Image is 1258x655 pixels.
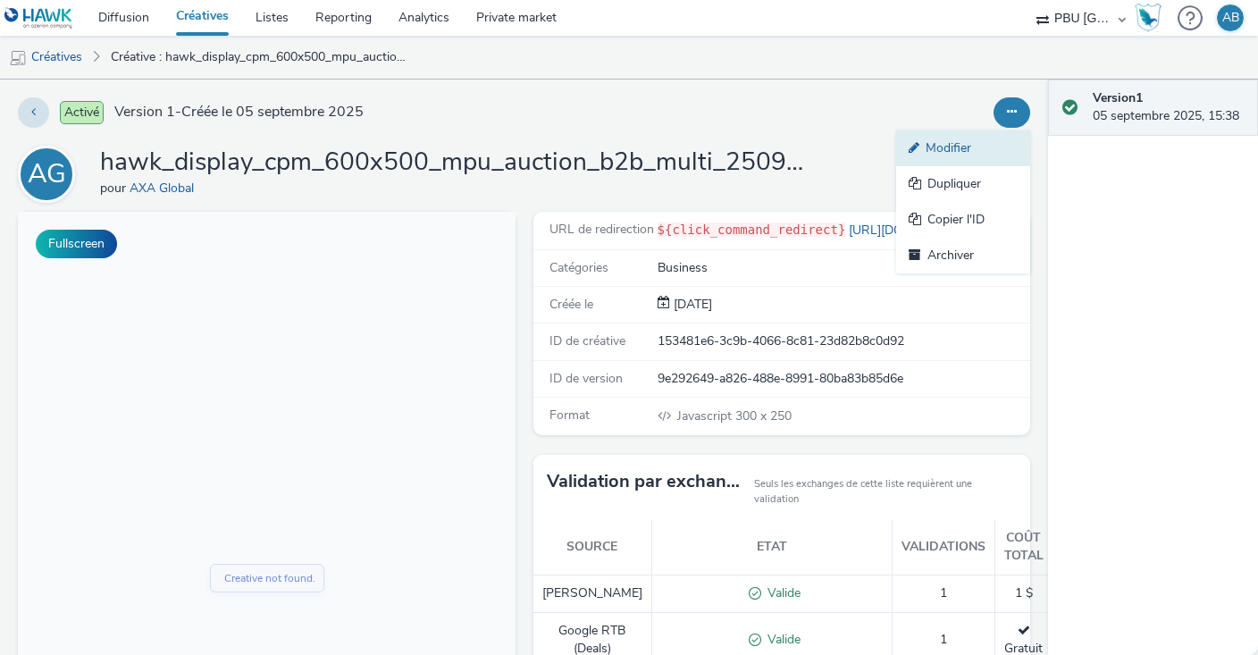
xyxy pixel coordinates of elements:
[36,230,117,258] button: Fullscreen
[60,101,104,124] span: Activé
[896,166,1030,202] a: Dupliquer
[100,180,130,197] span: pour
[761,584,801,601] span: Valide
[533,520,652,575] th: Source
[102,36,416,79] a: Créative : hawk_display_cpm_600x500_mpu_auction_b2b_multi_2509_00m00s_us_en_awareness_display-ene...
[549,370,623,387] span: ID de version
[651,520,892,575] th: Etat
[658,223,846,237] code: ${click_command_redirect}
[206,358,298,375] div: Creative not found.
[549,407,590,424] span: Format
[1135,4,1169,32] a: Hawk Academy
[677,407,735,424] span: Javascript
[845,222,988,239] a: [URL][DOMAIN_NAME]
[549,221,654,238] span: URL de redirection
[1135,4,1162,32] img: Hawk Academy
[18,165,82,182] a: AG
[658,259,1029,277] div: Business
[658,332,1029,350] div: 153481e6-3c9b-4066-8c81-23d82b8c0d92
[549,296,593,313] span: Créée le
[1093,89,1143,106] strong: Version 1
[533,575,652,612] td: [PERSON_NAME]
[896,202,1030,238] a: Copier l'ID
[100,146,815,180] h1: hawk_display_cpm_600x500_mpu_auction_b2b_multi_2509_00m00s_us_en_awareness_display-energy-climate...
[28,149,66,199] div: AG
[1222,4,1239,31] div: AB
[670,296,712,313] span: [DATE]
[9,49,27,67] img: mobile
[754,477,1018,507] small: Seuls les exchanges de cette liste requièrent une validation
[114,102,364,122] span: Version 1 - Créée le 05 septembre 2025
[658,370,1029,388] div: 9e292649-a826-488e-8991-80ba83b85d6e
[549,332,625,349] span: ID de créative
[675,407,792,424] span: 300 x 250
[1093,89,1244,126] div: 05 septembre 2025, 15:38
[892,520,994,575] th: Validations
[549,259,608,276] span: Catégories
[994,520,1053,575] th: Coût total
[130,180,201,197] a: AXA Global
[670,296,712,314] div: Création 05 septembre 2025, 15:38
[4,7,73,29] img: undefined Logo
[1015,584,1033,601] span: 1 $
[896,238,1030,273] a: Archiver
[940,584,947,601] span: 1
[940,631,947,648] span: 1
[896,130,1030,166] a: Modifier
[547,468,745,495] h3: Validation par exchange
[761,631,801,648] span: Valide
